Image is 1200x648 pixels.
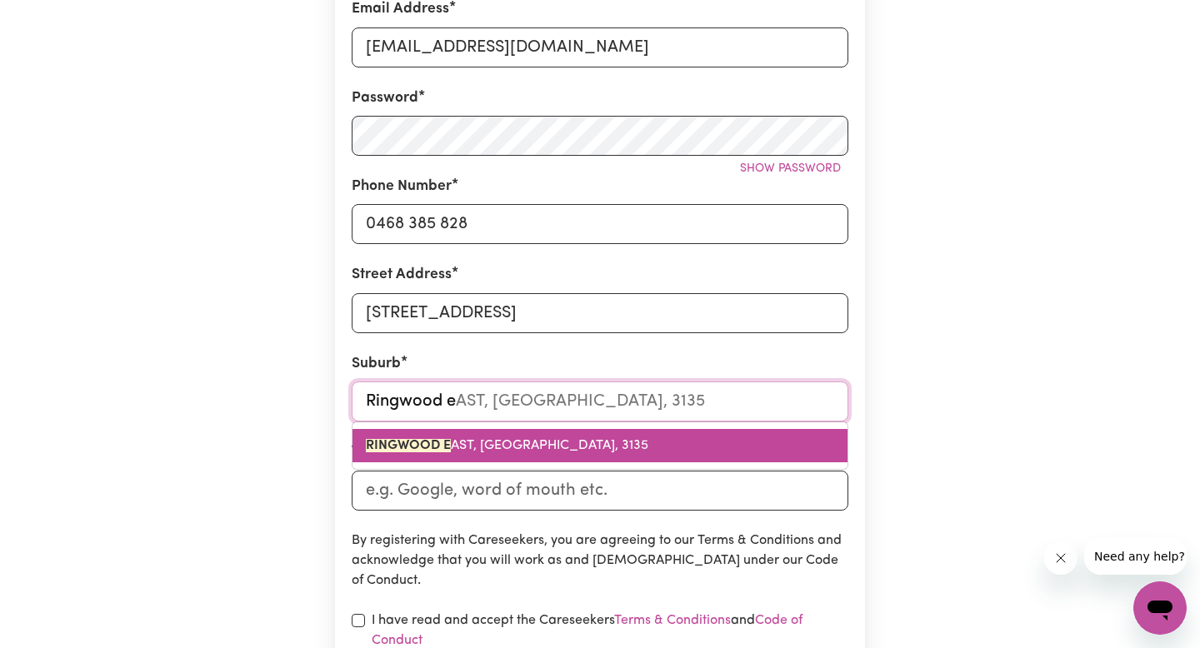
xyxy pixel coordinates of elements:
[352,27,848,67] input: e.g. daniela.d88@gmail.com
[352,293,848,333] input: e.g. 221B Victoria St
[372,614,802,647] a: Code of Conduct
[352,204,848,244] input: e.g. 0412 345 678
[352,353,401,375] label: Suburb
[1044,541,1077,575] iframe: Close message
[614,614,731,627] a: Terms & Conditions
[1084,538,1187,575] iframe: Message from company
[352,421,848,470] div: menu-options
[1133,581,1187,635] iframe: Button to launch messaging window
[732,156,848,182] button: Show password
[352,264,452,286] label: Street Address
[740,162,841,175] span: Show password
[366,439,451,452] mark: RINGWOOD E
[352,531,848,591] p: By registering with Careseekers, you are agreeing to our Terms & Conditions and acknowledge that ...
[352,381,848,421] input: e.g. North Bondi, New South Wales
[352,87,418,109] label: Password
[352,176,452,197] label: Phone Number
[366,439,648,452] span: AST, [GEOGRAPHIC_DATA], 3135
[352,429,847,462] a: RINGWOOD EAST, Victoria, 3135
[352,471,848,511] input: e.g. Google, word of mouth etc.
